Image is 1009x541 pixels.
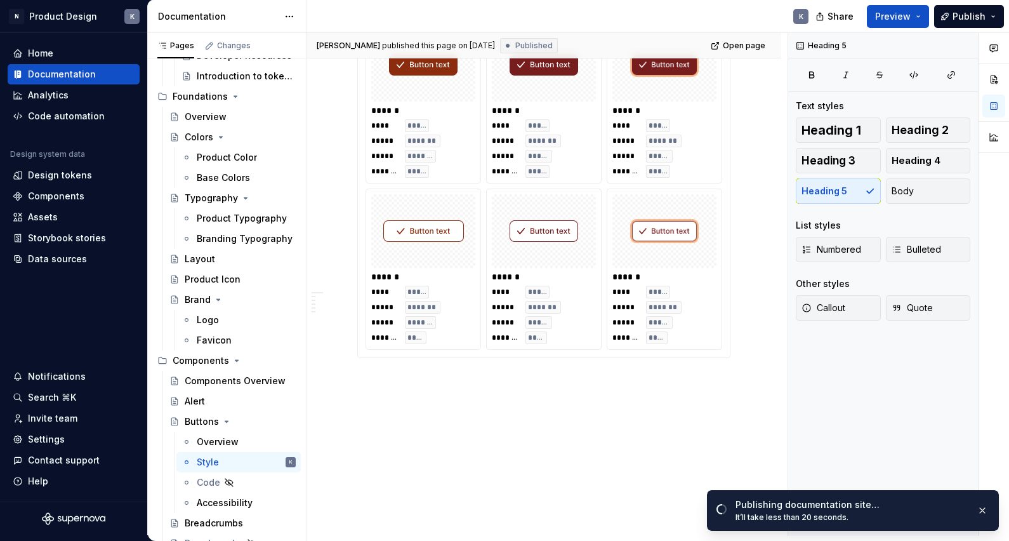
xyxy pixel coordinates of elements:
a: Home [8,43,140,63]
a: Storybook stories [8,228,140,248]
a: Base Colors [176,168,301,188]
button: NProduct DesignK [3,3,145,30]
div: Changes [217,41,251,51]
div: Foundations [152,86,301,107]
a: Documentation [8,64,140,84]
div: Foundations [173,90,228,103]
a: Branding Typography [176,229,301,249]
a: Introduction to tokens [176,66,301,86]
div: Contact support [28,454,100,467]
a: Product Typography [176,208,301,229]
span: Callout [801,302,845,314]
div: Layout [185,253,215,265]
a: Overview [164,107,301,127]
div: Favicon [197,334,232,347]
button: Body [886,178,971,204]
div: Introduction to tokens [197,70,293,83]
a: StyleK [176,452,301,472]
div: Alert [185,395,205,408]
a: Logo [176,310,301,330]
div: Product Color [197,151,257,164]
a: Accessibility [176,493,301,513]
span: Share [828,10,854,23]
div: Text styles [796,100,844,112]
div: Components Overview [185,375,286,387]
span: Open page [723,41,765,51]
div: List styles [796,219,841,232]
button: Heading 1 [796,117,881,143]
a: Open page [707,37,771,55]
div: Data sources [28,253,87,265]
button: Quote [886,295,971,321]
a: Settings [8,429,140,450]
div: Accessibility [197,497,253,509]
a: Brand [164,290,301,310]
div: Overview [185,110,227,123]
button: Numbered [796,237,881,262]
div: Publishing documentation site… [735,498,966,511]
div: Design system data [10,149,85,159]
div: Branding Typography [197,232,293,245]
div: K [289,456,293,469]
div: Typography [185,192,238,204]
button: Bulleted [886,237,971,262]
div: Invite team [28,412,77,425]
a: Design tokens [8,165,140,185]
span: [PERSON_NAME] [317,41,380,51]
div: Overview [197,436,239,448]
a: Colors [164,127,301,147]
div: Components [173,354,229,367]
a: Assets [8,207,140,227]
div: Product Icon [185,273,241,286]
a: Buttons [164,411,301,432]
div: Settings [28,433,65,446]
a: Layout [164,249,301,269]
div: Storybook stories [28,232,106,244]
span: Quote [892,302,933,314]
a: Overview [176,432,301,452]
button: Publish [934,5,1004,28]
div: K [130,11,135,22]
svg: Supernova Logo [42,512,105,525]
a: Favicon [176,330,301,351]
span: Preview [875,10,911,23]
a: Typography [164,188,301,208]
div: Help [28,475,48,488]
a: Product Icon [164,269,301,290]
div: Colors [185,131,213,144]
a: Alert [164,391,301,411]
div: Code [197,476,220,489]
div: Analytics [28,89,69,102]
button: Heading 2 [886,117,971,143]
button: Notifications [8,366,140,387]
span: Publish [953,10,986,23]
div: Style [197,456,219,469]
div: Pages [157,41,194,51]
span: Numbered [801,243,861,256]
a: Code [176,472,301,493]
div: Home [28,47,53,60]
button: Search ⌘K [8,387,140,408]
button: Heading 4 [886,148,971,173]
button: Share [809,5,862,28]
div: Search ⌘K [28,391,76,404]
span: Body [892,185,914,197]
div: Breadcrumbs [185,517,243,530]
div: Product Typography [197,212,287,225]
button: Contact support [8,450,140,471]
div: N [9,9,24,24]
div: Notifications [28,370,86,383]
span: Heading 4 [892,154,940,167]
div: Base Colors [197,171,250,184]
div: Assets [28,211,58,224]
div: Components [152,351,301,371]
div: Documentation [28,68,96,81]
a: Components [8,186,140,206]
span: Heading 3 [801,154,855,167]
a: Components Overview [164,371,301,391]
span: Published [515,41,553,51]
span: Heading 2 [892,124,949,137]
a: Invite team [8,408,140,429]
div: Design tokens [28,169,92,182]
